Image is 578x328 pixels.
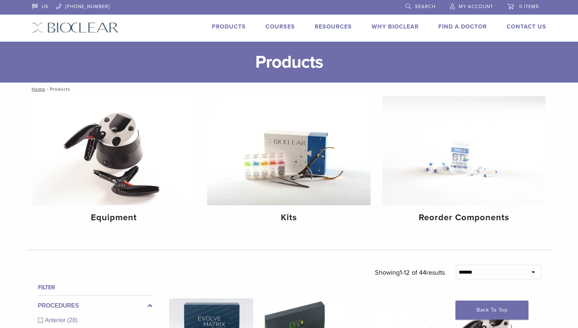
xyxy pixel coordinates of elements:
nav: Products [27,83,552,96]
a: Kits [207,96,371,229]
h4: Kits [213,211,365,224]
img: Equipment [32,96,196,205]
img: Kits [207,96,371,205]
h4: Equipment [38,211,190,224]
img: Bioclear [32,22,119,33]
p: Showing results [375,265,445,280]
a: Reorder Components [382,96,546,229]
h4: Reorder Components [388,211,540,224]
a: Home [30,87,45,92]
a: Contact Us [507,23,546,30]
a: Why Bioclear [372,23,419,30]
a: Courses [265,23,295,30]
span: / [45,87,50,91]
a: Back To Top [455,301,528,320]
span: (28) [67,317,78,323]
a: Resources [315,23,352,30]
a: Equipment [32,96,196,229]
a: Products [212,23,246,30]
span: Anterior [45,317,67,323]
img: Reorder Components [382,96,546,205]
label: Procedures [38,301,152,310]
span: My Account [459,4,493,9]
span: 1-12 of 44 [400,268,426,276]
a: Find A Doctor [438,23,487,30]
span: 0 items [519,4,539,9]
h4: Filter [38,283,152,292]
span: Search [415,4,435,9]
